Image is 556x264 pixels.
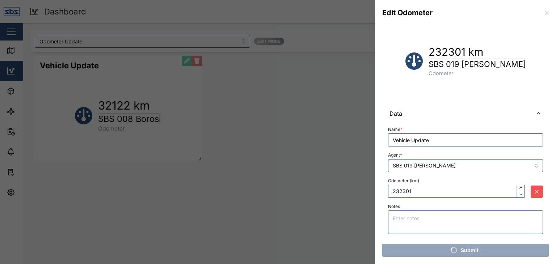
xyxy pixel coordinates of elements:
label: Name [388,127,403,132]
h1: SBS 019 [PERSON_NAME] [429,59,526,69]
input: Select Agent [388,159,543,172]
input: Enter odometer [388,185,525,198]
label: Notes [388,204,400,209]
span: Data [389,105,527,123]
div: Data [382,123,549,240]
div: Edit Odometer [382,7,433,18]
input: Name [388,133,543,146]
h1: 232301 km [429,45,526,59]
button: Data [382,105,549,123]
div: Odometer [429,69,526,77]
label: Odometer (km) [388,178,419,183]
label: Agent [388,153,402,158]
